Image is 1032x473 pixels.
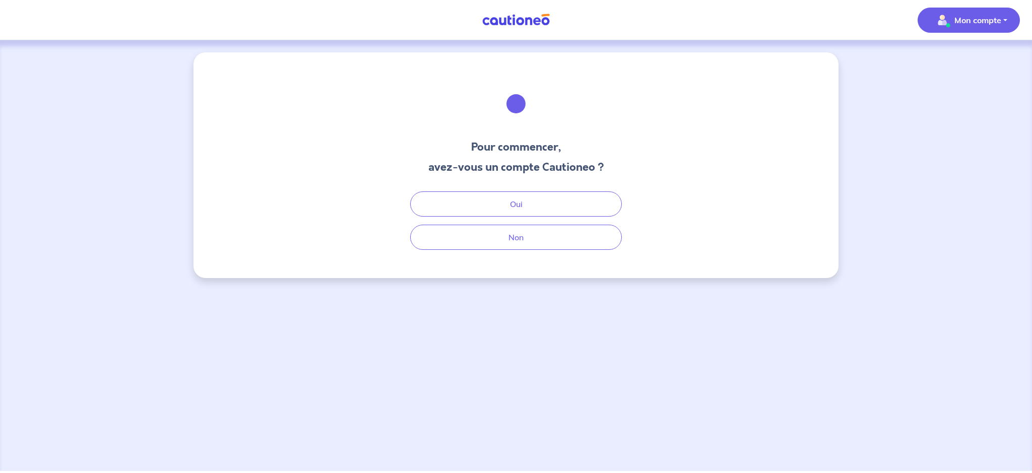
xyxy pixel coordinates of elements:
[954,14,1001,26] p: Mon compte
[918,8,1020,33] button: illu_account_valid_menu.svgMon compte
[428,159,604,175] h3: avez-vous un compte Cautioneo ?
[478,14,554,26] img: Cautioneo
[410,225,622,250] button: Non
[428,139,604,155] h3: Pour commencer,
[410,191,622,217] button: Oui
[489,77,543,131] img: illu_welcome.svg
[934,12,950,28] img: illu_account_valid_menu.svg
